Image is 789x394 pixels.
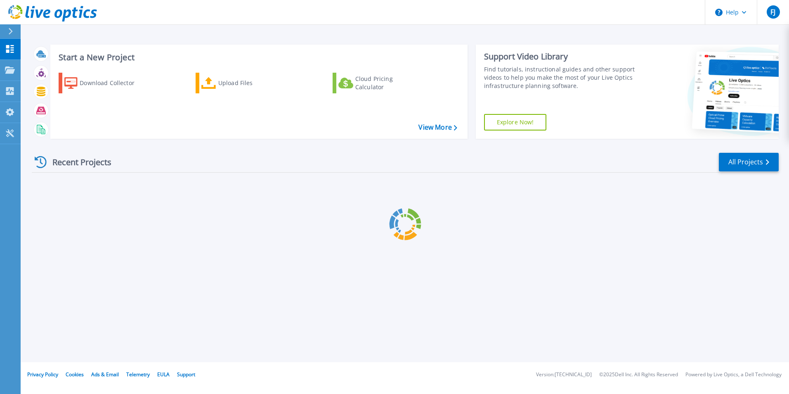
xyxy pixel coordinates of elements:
a: Ads & Email [91,371,119,378]
div: Find tutorials, instructional guides and other support videos to help you make the most of your L... [484,65,638,90]
div: Recent Projects [32,152,123,172]
div: Support Video Library [484,51,638,62]
a: Upload Files [196,73,288,93]
a: Explore Now! [484,114,547,131]
h3: Start a New Project [59,53,457,62]
div: Upload Files [218,75,284,91]
a: Telemetry [126,371,150,378]
li: Powered by Live Optics, a Dell Technology [685,372,782,377]
li: Version: [TECHNICAL_ID] [536,372,592,377]
a: All Projects [719,153,779,171]
a: View More [418,123,457,131]
a: EULA [157,371,170,378]
a: Cookies [66,371,84,378]
a: Download Collector [59,73,151,93]
a: Support [177,371,195,378]
div: Cloud Pricing Calculator [355,75,421,91]
span: FJ [770,9,775,15]
a: Cloud Pricing Calculator [333,73,425,93]
li: © 2025 Dell Inc. All Rights Reserved [599,372,678,377]
div: Download Collector [80,75,146,91]
a: Privacy Policy [27,371,58,378]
